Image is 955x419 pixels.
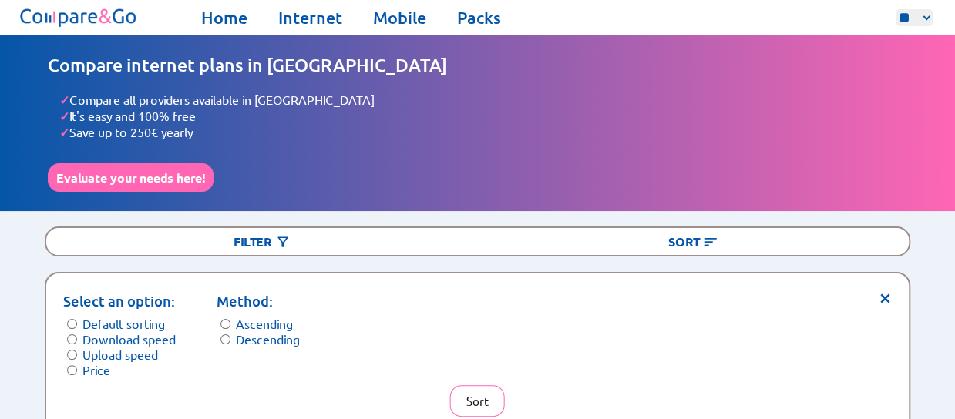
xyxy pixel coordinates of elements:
[236,316,293,331] label: Ascending
[275,234,291,250] img: Button open the filtering menu
[59,92,907,108] li: Compare all providers available in [GEOGRAPHIC_DATA]
[450,385,505,417] button: Sort
[477,228,908,255] div: Sort
[17,4,141,31] img: Logo of Compare&Go
[703,234,718,250] img: Button open the sorting menu
[373,7,426,28] a: Mobile
[63,290,176,312] p: Select an option:
[48,54,907,76] h1: Compare internet plans in [GEOGRAPHIC_DATA]
[879,290,892,302] span: ×
[82,316,165,331] label: Default sorting
[48,163,214,192] button: Evaluate your needs here!
[59,124,907,140] li: Save up to 250€ yearly
[236,331,300,347] label: Descending
[82,362,110,377] label: Price
[82,331,176,347] label: Download speed
[457,7,501,28] a: Packs
[59,124,69,140] span: ✓
[278,7,342,28] a: Internet
[46,228,477,255] div: Filter
[217,290,300,312] p: Method:
[59,108,69,124] span: ✓
[201,7,247,28] a: Home
[82,347,158,362] label: Upload speed
[59,92,69,108] span: ✓
[59,108,907,124] li: It's easy and 100% free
